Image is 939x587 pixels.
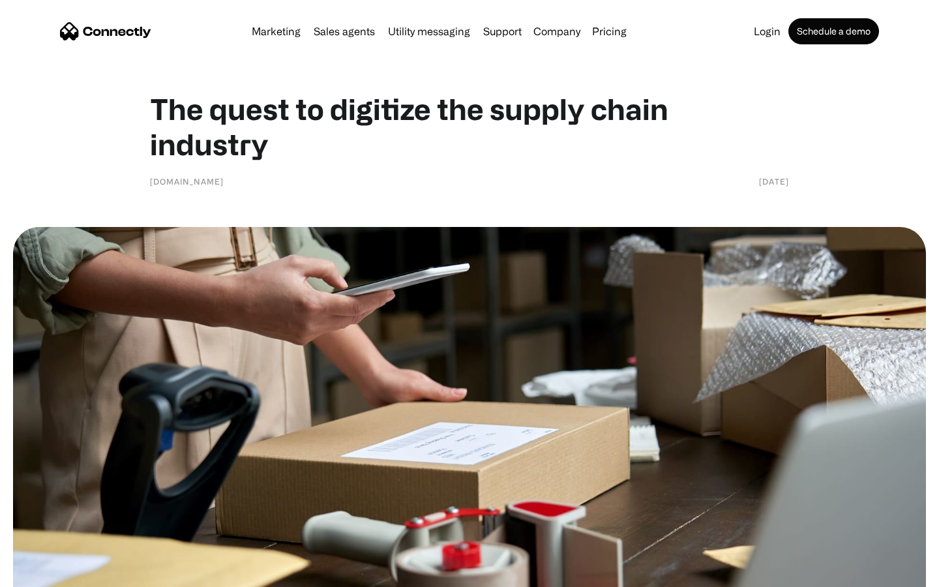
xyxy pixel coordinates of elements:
[246,26,306,37] a: Marketing
[26,564,78,582] ul: Language list
[759,175,789,188] div: [DATE]
[529,22,584,40] div: Company
[587,26,632,37] a: Pricing
[150,175,224,188] div: [DOMAIN_NAME]
[788,18,879,44] a: Schedule a demo
[749,26,786,37] a: Login
[150,91,789,162] h1: The quest to digitize the supply chain industry
[533,22,580,40] div: Company
[308,26,380,37] a: Sales agents
[60,22,151,41] a: home
[383,26,475,37] a: Utility messaging
[478,26,527,37] a: Support
[13,564,78,582] aside: Language selected: English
